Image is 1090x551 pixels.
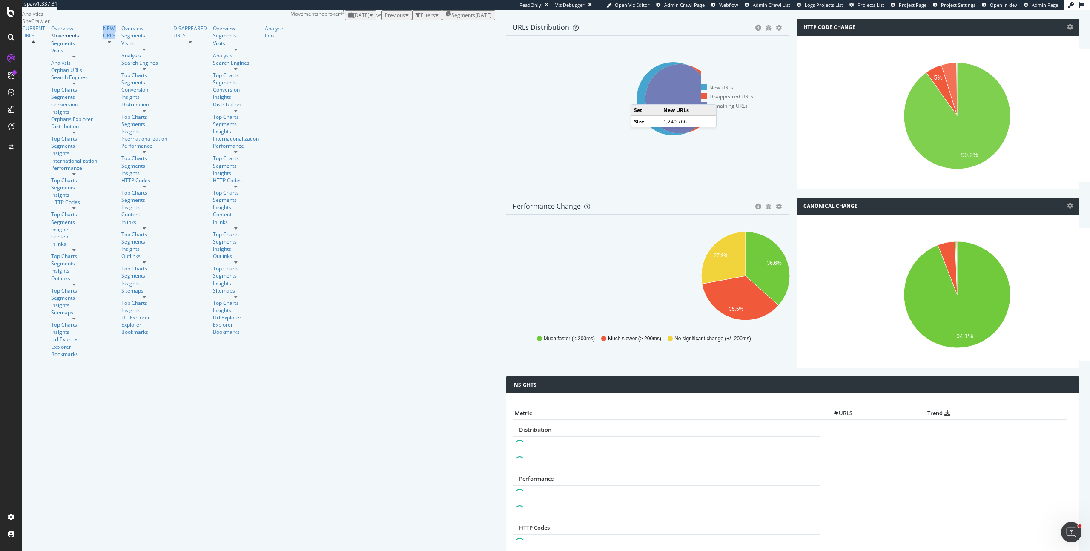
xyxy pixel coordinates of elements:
div: Remaining URLs [701,102,748,109]
div: New URLs [701,84,733,91]
a: Insights [121,307,167,314]
div: Segments [213,272,259,279]
div: Top Charts [51,177,97,184]
div: Top Charts [51,287,97,294]
td: Set [631,105,660,116]
a: Admin Page [1024,2,1058,9]
td: Size [631,116,660,127]
div: Viz Debugger: [555,2,586,9]
div: Performance [213,142,259,149]
a: Insights [213,280,259,287]
a: Internationalization [121,135,167,142]
td: New URLs [660,105,716,116]
div: Content [51,233,97,240]
span: 2025 Sep. 1st [353,11,370,19]
a: Distribution [213,101,259,108]
a: Segments [213,238,259,245]
span: Previous [385,11,405,19]
a: Top Charts [121,113,167,121]
span: Admin Crawl List [753,2,790,8]
a: Conversion [51,101,97,108]
span: Project Page [899,2,926,8]
div: URLs Distribution [513,23,569,32]
a: Content [213,211,259,218]
a: Segments [51,40,97,47]
a: Outlinks [51,275,97,282]
a: Segments [213,162,259,169]
a: Sitemaps [213,287,259,294]
div: A chart. [513,228,978,327]
a: Sitemaps [121,287,167,294]
a: Insights [213,245,259,253]
div: Insights [213,93,259,100]
text: 94.1% [956,333,973,339]
button: Previous [381,10,412,20]
span: Open in dev [990,2,1017,8]
a: Segments [121,79,167,86]
a: Conversion [213,86,259,93]
div: Top Charts [213,189,259,196]
a: Top Charts [51,86,97,93]
div: Top Charts [121,299,167,307]
a: Top Charts [213,265,259,272]
div: Insights [51,108,97,115]
a: Insights [51,226,97,233]
a: Distribution [51,123,97,130]
div: Insights [51,328,97,336]
a: Segments [121,238,167,245]
a: Url Explorer [121,314,167,321]
a: Segments [51,184,97,191]
a: Insights [121,204,167,211]
a: Top Charts [51,211,97,218]
div: Search Engines [213,59,259,66]
div: Segments [51,294,97,301]
a: Webflow [711,2,738,9]
a: Segments [121,121,167,128]
a: Internationalization [51,157,97,164]
div: Insights [121,280,167,287]
div: HTTP Codes [51,198,97,206]
a: Analysis [51,59,97,66]
div: Insights [213,128,259,135]
div: Insights [121,169,167,177]
a: Visits [51,47,97,54]
span: Open Viz Editor [615,2,650,8]
div: Inlinks [213,218,259,226]
a: Inlinks [51,240,97,247]
a: Orphan URLs [51,66,97,74]
a: Outlinks [121,253,167,260]
div: Conversion [121,86,167,93]
a: Top Charts [51,253,97,260]
a: Sitemaps [51,309,97,316]
a: Admin Crawl List [745,2,790,9]
a: Visits [121,40,167,47]
div: Segments [51,260,97,267]
a: Insights [121,245,167,253]
div: Top Charts [213,231,259,238]
a: Analysis Info [265,25,284,39]
div: HTTP Codes [121,177,167,184]
a: Explorer Bookmarks [121,321,167,336]
div: SiteCrawler [22,17,290,25]
span: Logs Projects List [805,2,843,8]
a: Admin Crawl Page [656,2,705,9]
a: Distribution [121,101,167,108]
div: Top Charts [121,231,167,238]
